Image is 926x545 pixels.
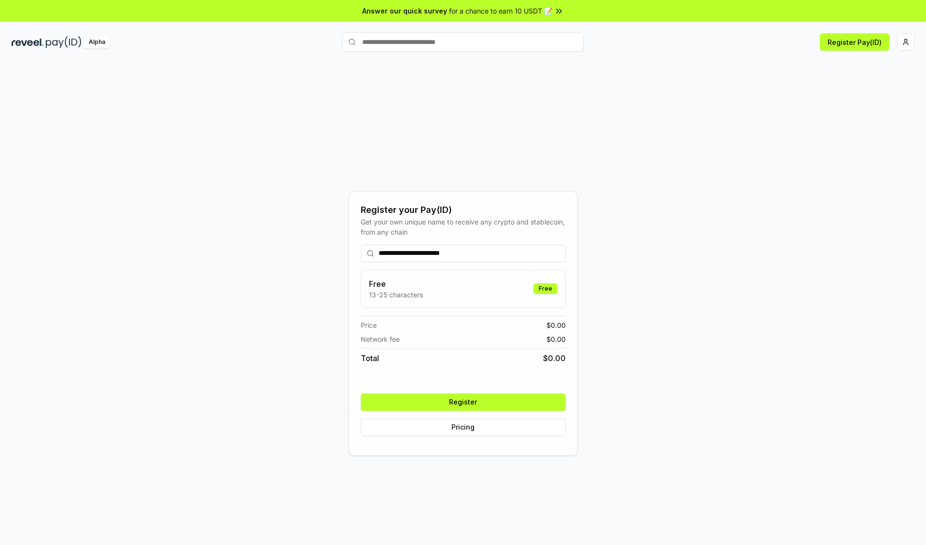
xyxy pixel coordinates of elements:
[361,320,377,330] span: Price
[46,36,82,48] img: pay_id
[361,217,566,237] div: Get your own unique name to receive any crypto and stablecoin, from any chain
[361,203,566,217] div: Register your Pay(ID)
[533,283,558,294] div: Free
[546,320,566,330] span: $ 0.00
[361,419,566,436] button: Pricing
[546,334,566,344] span: $ 0.00
[449,6,552,16] span: for a chance to earn 10 USDT 📝
[543,352,566,364] span: $ 0.00
[820,33,889,51] button: Register Pay(ID)
[361,334,400,344] span: Network fee
[362,6,447,16] span: Answer our quick survey
[12,36,44,48] img: reveel_dark
[83,36,110,48] div: Alpha
[361,352,379,364] span: Total
[369,278,423,290] h3: Free
[361,393,566,411] button: Register
[369,290,423,300] p: 13-25 characters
